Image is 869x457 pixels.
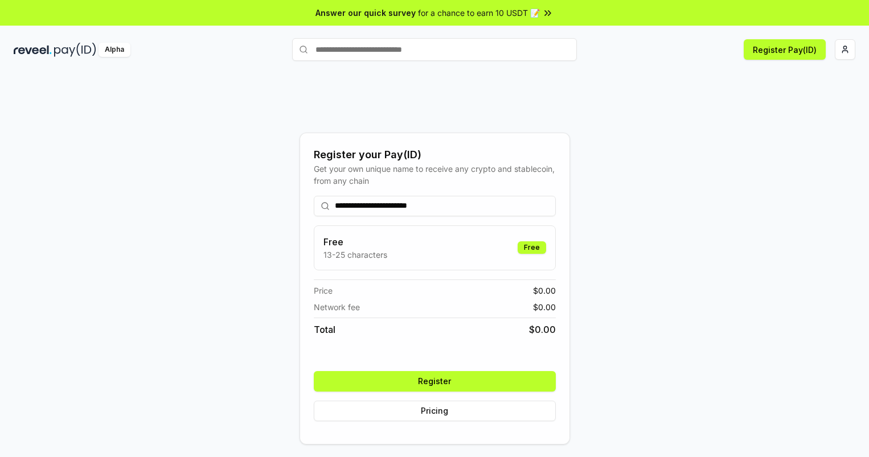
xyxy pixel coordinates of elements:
[533,301,556,313] span: $ 0.00
[314,301,360,313] span: Network fee
[14,43,52,57] img: reveel_dark
[314,371,556,392] button: Register
[518,241,546,254] div: Free
[314,147,556,163] div: Register your Pay(ID)
[99,43,130,57] div: Alpha
[533,285,556,297] span: $ 0.00
[315,7,416,19] span: Answer our quick survey
[323,249,387,261] p: 13-25 characters
[529,323,556,336] span: $ 0.00
[418,7,540,19] span: for a chance to earn 10 USDT 📝
[54,43,96,57] img: pay_id
[314,163,556,187] div: Get your own unique name to receive any crypto and stablecoin, from any chain
[744,39,826,60] button: Register Pay(ID)
[314,323,335,336] span: Total
[314,285,333,297] span: Price
[323,235,387,249] h3: Free
[314,401,556,421] button: Pricing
